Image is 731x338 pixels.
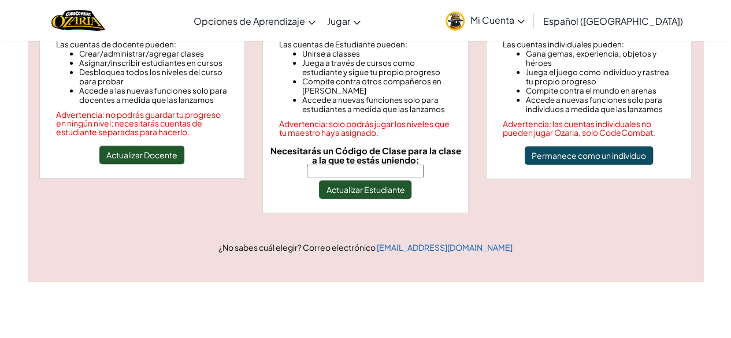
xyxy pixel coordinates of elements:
a: [EMAIL_ADDRESS][DOMAIN_NAME] [377,242,513,252]
div: Advertencia: las cuentas individuales no pueden jugar Ozaria, solo CodeCombat. [503,120,676,137]
button: Permanece como un individuo [525,146,653,165]
li: Crear/administrar/agregar clases [79,49,229,58]
a: Opciones de Aprendizaje [188,5,321,36]
span: Jugar [327,15,350,27]
img: Home [51,9,105,32]
img: avatar [446,12,465,31]
li: Compite contra otros compañeros en [PERSON_NAME] [302,77,452,95]
li: Accede a las nuevas funciones solo para docentes a medida que las lanzamos [79,86,229,105]
div: Las cuentas de docente pueden: [56,40,229,49]
div: Las cuentas individuales pueden: [503,40,676,49]
div: Advertencia: solo podrás jugar los niveles que tu maestro haya asignado. [279,120,452,137]
li: Juega el juego como individuo y rastrea tu propio progreso [526,68,676,86]
li: Compite contra el mundo en arenas [526,86,676,95]
button: Actualizar Estudiante [319,180,411,199]
div: Advertencia: no podrás guardar tu progreso en ningún nivel; necesitarás cuentas de estudiante sep... [56,110,229,136]
li: Accede a nuevas funciones solo para individuos a medida que las lanzamos [526,95,676,114]
li: Unirse a classes [302,49,452,58]
li: Accede a nuevas funciones solo para estudiantes a medida que las lanzamos [302,95,452,114]
span: Necesitarás un Código de Clase para la clase a la que te estás uniendo: [270,145,461,165]
span: Opciones de Aprendizaje [194,15,305,27]
a: Jugar [321,5,366,36]
a: Mi Cuenta [440,2,530,39]
input: Necesitarás un Código de Clase para la clase a la que te estás uniendo: [307,165,424,177]
a: Español ([GEOGRAPHIC_DATA]) [537,5,688,36]
button: Actualizar Docente [99,146,184,164]
span: Español ([GEOGRAPHIC_DATA]) [543,15,682,27]
div: Las cuentas de Estudiante pueden: [279,40,452,49]
span: Mi Cuenta [470,14,525,26]
li: Gana gemas, experiencia, objetos y héroes [526,49,676,68]
a: Ozaria by CodeCombat logo [51,9,105,32]
li: Asignar/inscribir estudiantes en cursos [79,58,229,68]
span: ¿No sabes cuál elegir? Correo electrónico [218,242,377,252]
li: Juega a través de cursos como estudiante y sigue tu propio progreso [302,58,452,77]
li: Desbloquea todos los niveles del curso para probar [79,68,229,86]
